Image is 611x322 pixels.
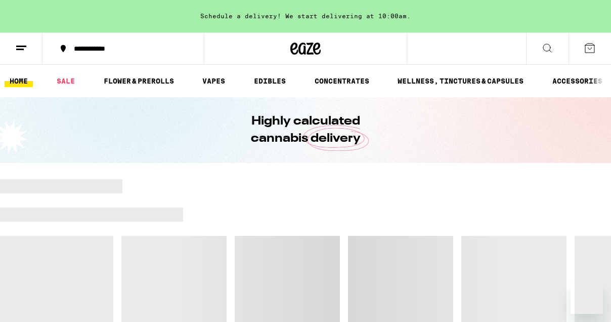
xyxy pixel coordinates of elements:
iframe: Button to launch messaging window [571,281,603,314]
a: SALE [52,75,80,87]
a: CONCENTRATES [310,75,374,87]
a: WELLNESS, TINCTURES & CAPSULES [392,75,529,87]
a: ACCESSORIES [547,75,607,87]
a: VAPES [197,75,230,87]
a: EDIBLES [249,75,291,87]
a: FLOWER & PREROLLS [99,75,179,87]
a: HOME [5,75,33,87]
h1: Highly calculated cannabis delivery [222,113,389,147]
